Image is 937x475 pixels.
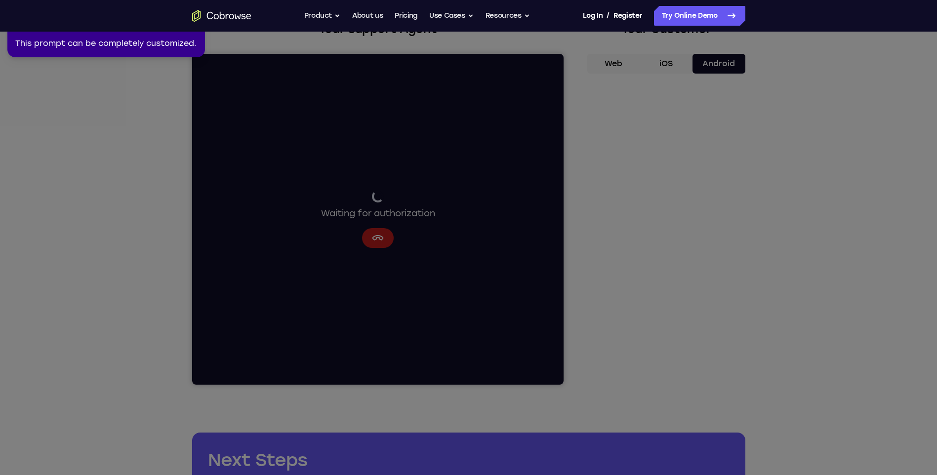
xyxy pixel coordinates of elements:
button: Use Cases [429,6,474,26]
button: Cancel [170,174,202,194]
button: Resources [486,6,530,26]
a: Try Online Demo [654,6,745,26]
a: Pricing [395,6,417,26]
a: Go to the home page [192,10,251,22]
a: Log In [583,6,603,26]
span: / [607,10,610,22]
a: Register [613,6,642,26]
div: Waiting for authorization [129,137,243,166]
a: About us [352,6,383,26]
button: Product [304,6,341,26]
